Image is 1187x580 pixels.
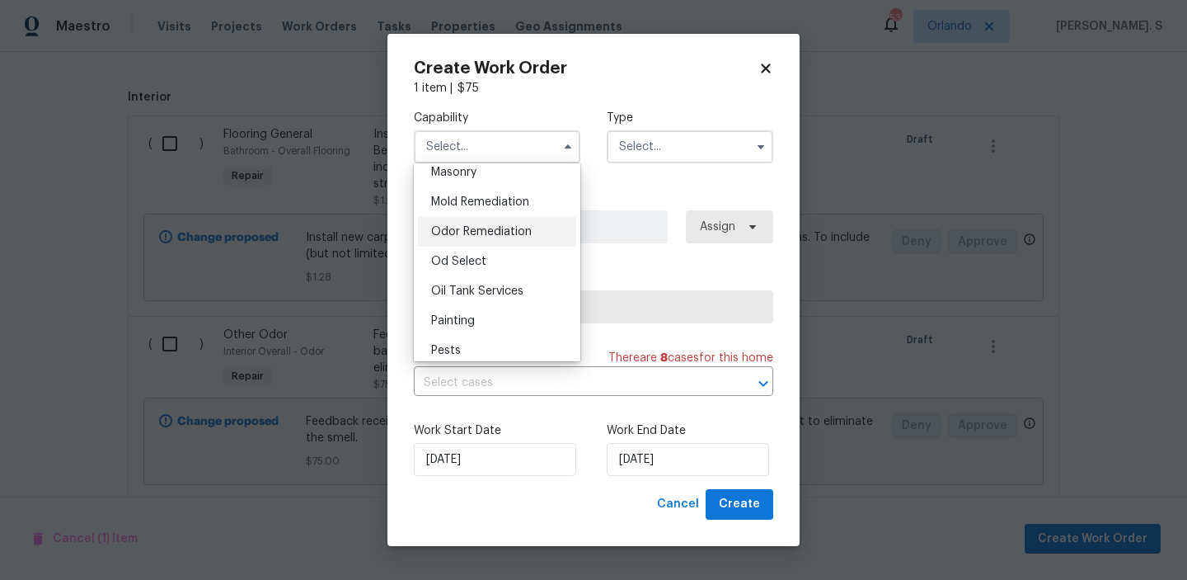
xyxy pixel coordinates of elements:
[650,489,706,520] button: Cancel
[431,345,461,356] span: Pests
[706,489,773,520] button: Create
[414,443,576,476] input: M/D/YYYY
[608,350,773,366] span: There are case s for this home
[607,443,769,476] input: M/D/YYYY
[558,137,578,157] button: Hide options
[414,80,773,97] div: 1 item |
[414,190,773,206] label: Work Order Manager
[431,256,486,267] span: Od Select
[431,167,476,178] span: Masonry
[431,196,529,208] span: Mold Remediation
[607,110,773,126] label: Type
[719,494,760,515] span: Create
[414,110,580,126] label: Capability
[414,422,580,439] label: Work Start Date
[607,130,773,163] input: Select...
[751,137,771,157] button: Show options
[657,494,699,515] span: Cancel
[431,285,523,297] span: Oil Tank Services
[428,299,759,315] span: Select trade partner
[414,60,758,77] h2: Create Work Order
[414,370,727,396] input: Select cases
[414,270,773,286] label: Trade Partner
[414,130,580,163] input: Select...
[431,226,532,238] span: Odor Remediation
[431,315,475,327] span: Painting
[660,352,668,364] span: 8
[457,83,479,94] span: $ 75
[700,219,735,235] span: Assign
[607,422,773,439] label: Work End Date
[752,372,775,395] button: Open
